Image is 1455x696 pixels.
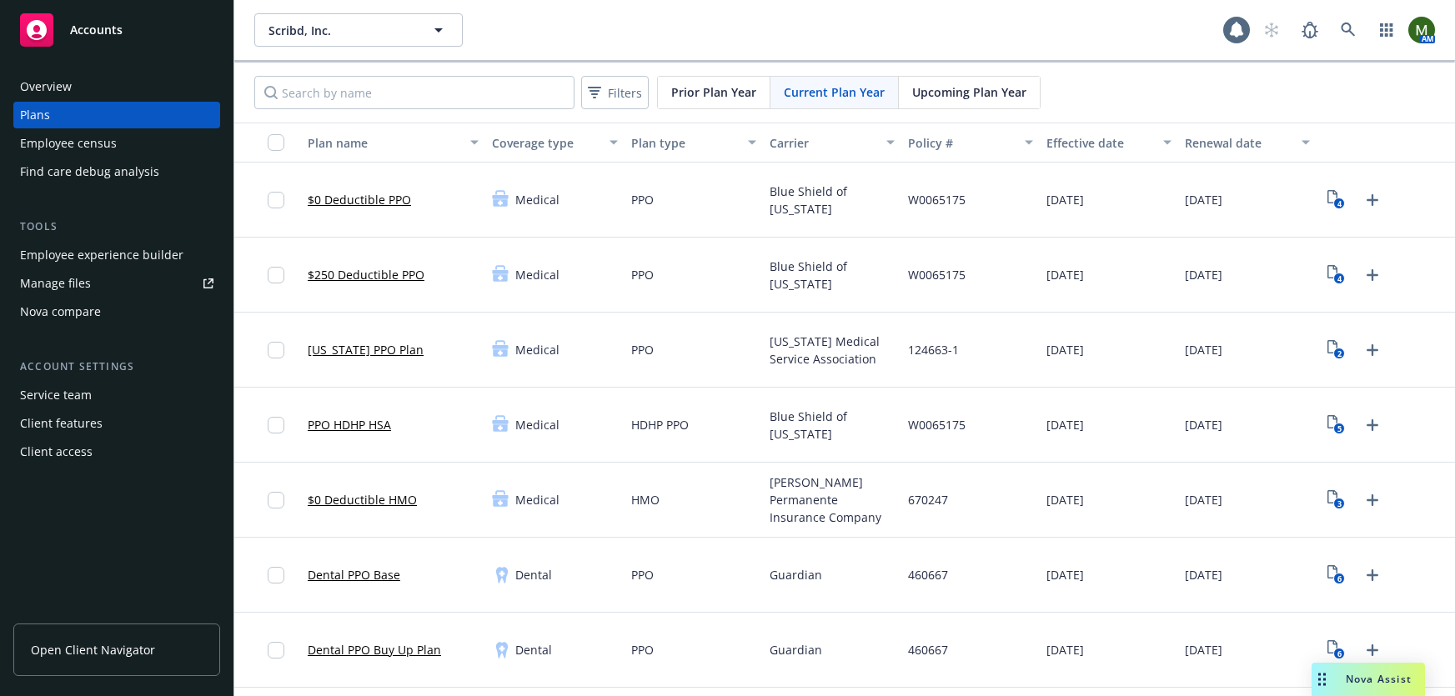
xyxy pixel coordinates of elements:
[1185,134,1292,152] div: Renewal date
[20,382,92,408] div: Service team
[625,123,763,163] button: Plan type
[515,191,559,208] span: Medical
[581,76,649,109] button: Filters
[1323,262,1350,288] a: View Plan Documents
[20,158,159,185] div: Find care debug analysis
[1185,641,1222,658] span: [DATE]
[770,408,895,443] span: Blue Shield of [US_STATE]
[254,13,463,47] button: Scribd, Inc.
[1323,637,1350,663] a: View Plan Documents
[13,382,220,408] a: Service team
[1323,412,1350,438] a: View Plan Documents
[492,134,599,152] div: Coverage type
[1178,123,1317,163] button: Renewal date
[631,566,654,583] span: PPO
[308,491,417,508] a: $0 Deductible HMO
[1185,341,1222,358] span: [DATE]
[1346,672,1412,686] span: Nova Assist
[1337,498,1342,509] text: 3
[908,416,966,433] span: W0065175
[13,218,220,235] div: Tools
[908,266,966,283] span: W0065175
[631,341,654,358] span: PPO
[13,158,220,185] a: Find care debug analysis
[1185,191,1222,208] span: [DATE]
[20,73,72,100] div: Overview
[1323,337,1350,363] a: View Plan Documents
[1185,266,1222,283] span: [DATE]
[1337,648,1342,659] text: 6
[1293,13,1327,47] a: Report a Bug
[13,298,220,325] a: Nova compare
[631,641,654,658] span: PPO
[1046,641,1084,658] span: [DATE]
[1046,134,1153,152] div: Effective date
[1255,13,1288,47] a: Start snowing
[770,566,822,583] span: Guardian
[70,23,123,37] span: Accounts
[20,102,50,128] div: Plans
[908,641,948,658] span: 460667
[20,438,93,465] div: Client access
[631,266,654,283] span: PPO
[908,566,948,583] span: 460667
[1046,491,1084,508] span: [DATE]
[20,130,117,157] div: Employee census
[308,641,441,658] a: Dental PPO Buy Up Plan
[1359,337,1386,363] a: Upload Plan Documents
[515,266,559,283] span: Medical
[608,84,642,102] span: Filters
[912,83,1026,101] span: Upcoming Plan Year
[268,134,284,151] input: Select all
[308,566,400,583] a: Dental PPO Base
[908,491,948,508] span: 670247
[1359,262,1386,288] a: Upload Plan Documents
[308,134,460,152] div: Plan name
[515,491,559,508] span: Medical
[770,333,895,368] span: [US_STATE] Medical Service Association
[20,298,101,325] div: Nova compare
[13,358,220,375] div: Account settings
[268,192,284,208] input: Toggle Row Selected
[1370,13,1403,47] a: Switch app
[770,134,876,152] div: Carrier
[13,102,220,128] a: Plans
[13,438,220,465] a: Client access
[31,641,155,658] span: Open Client Navigator
[485,123,624,163] button: Coverage type
[13,270,220,297] a: Manage files
[268,22,413,39] span: Scribd, Inc.
[515,641,552,658] span: Dental
[1359,562,1386,588] a: Upload Plan Documents
[20,270,91,297] div: Manage files
[515,566,552,583] span: Dental
[1312,663,1425,696] button: Nova Assist
[1323,187,1350,213] a: View Plan Documents
[254,76,574,109] input: Search by name
[1337,423,1342,434] text: 5
[631,416,689,433] span: HDHP PPO
[1408,17,1435,43] img: photo
[1046,416,1084,433] span: [DATE]
[631,491,660,508] span: HMO
[1359,412,1386,438] a: Upload Plan Documents
[901,123,1040,163] button: Policy #
[308,341,424,358] a: [US_STATE] PPO Plan
[763,123,901,163] button: Carrier
[13,410,220,437] a: Client features
[1337,273,1342,284] text: 4
[20,410,103,437] div: Client features
[770,641,822,658] span: Guardian
[770,258,895,293] span: Blue Shield of [US_STATE]
[13,130,220,157] a: Employee census
[1040,123,1178,163] button: Effective date
[1332,13,1365,47] a: Search
[308,416,391,433] a: PPO HDHP HSA
[908,134,1015,152] div: Policy #
[1323,487,1350,513] a: View Plan Documents
[301,123,485,163] button: Plan name
[1337,198,1342,209] text: 4
[1185,416,1222,433] span: [DATE]
[1359,487,1386,513] a: Upload Plan Documents
[1185,491,1222,508] span: [DATE]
